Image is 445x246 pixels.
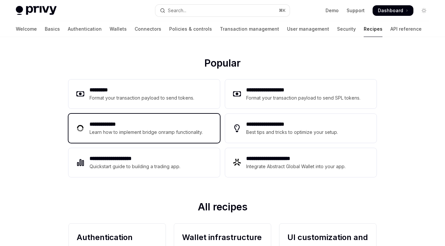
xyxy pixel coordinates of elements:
[378,7,403,14] span: Dashboard
[337,21,356,37] a: Security
[110,21,127,37] a: Wallets
[287,21,329,37] a: User management
[419,5,429,16] button: Toggle dark mode
[246,94,361,102] div: Format your transaction payload to send SPL tokens.
[68,57,377,72] h2: Popular
[246,128,339,136] div: Best tips and tricks to optimize your setup.
[68,114,220,143] a: **** **** ***Learn how to implement bridge onramp functionality.
[347,7,365,14] a: Support
[45,21,60,37] a: Basics
[279,8,286,13] span: ⌘ K
[68,21,102,37] a: Authentication
[364,21,382,37] a: Recipes
[326,7,339,14] a: Demo
[90,163,181,170] div: Quickstart guide to building a trading app.
[135,21,161,37] a: Connectors
[220,21,279,37] a: Transaction management
[169,21,212,37] a: Policies & controls
[16,21,37,37] a: Welcome
[373,5,413,16] a: Dashboard
[155,5,290,16] button: Open search
[16,6,57,15] img: light logo
[90,94,195,102] div: Format your transaction payload to send tokens.
[90,128,205,136] div: Learn how to implement bridge onramp functionality.
[390,21,422,37] a: API reference
[168,7,186,15] div: Search...
[246,163,346,170] div: Integrate Abstract Global Wallet into your app.
[68,79,220,108] a: **** ****Format your transaction payload to send tokens.
[68,201,377,215] h2: All recipes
